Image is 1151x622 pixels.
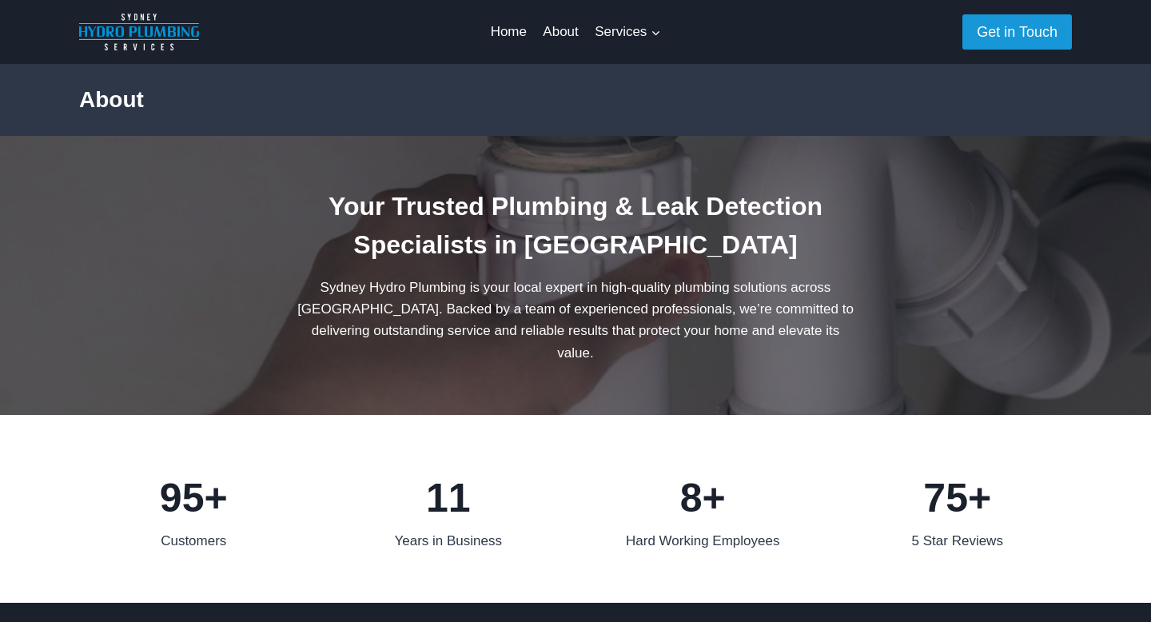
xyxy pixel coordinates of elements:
[535,13,587,51] a: About
[595,21,660,42] span: Services
[293,187,858,264] h1: Your Trusted Plumbing & Leak Detection Specialists in [GEOGRAPHIC_DATA]
[482,13,535,51] a: Home
[79,530,309,552] div: Customers
[482,13,668,51] nav: Primary Navigation
[843,530,1073,552] div: 5 Star Reviews
[334,466,564,530] div: 11
[962,14,1072,49] a: Get in Touch
[79,83,1072,117] h2: About
[293,277,858,364] p: Sydney Hydro Plumbing is your local expert in high-quality plumbing solutions across [GEOGRAPHIC_...
[843,466,1073,530] div: 75+
[79,14,199,50] img: Sydney Hydro Plumbing Logo
[587,13,669,51] a: Services
[588,530,818,552] div: Hard Working Employees
[334,530,564,552] div: Years in Business
[588,466,818,530] div: 8+
[79,466,309,530] div: 95+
